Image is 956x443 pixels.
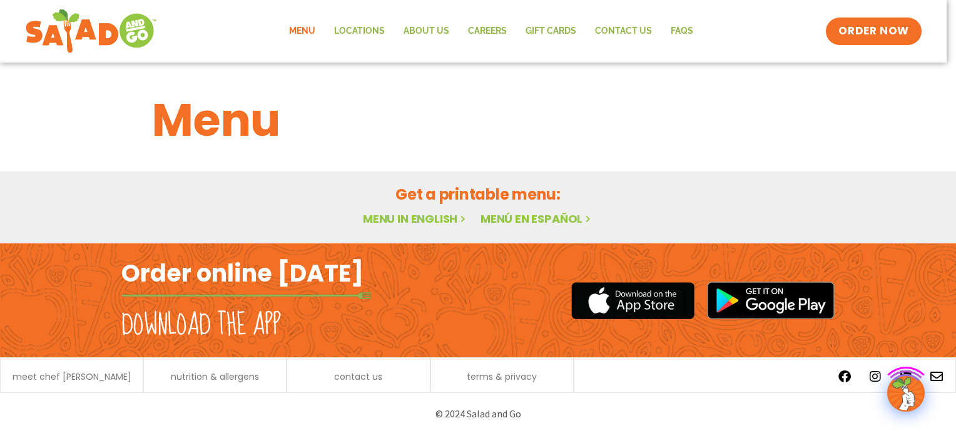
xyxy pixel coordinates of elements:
h2: Order online [DATE] [121,258,364,288]
a: nutrition & allergens [171,372,259,381]
img: google_play [707,282,835,319]
a: meet chef [PERSON_NAME] [13,372,131,381]
nav: Menu [280,17,703,46]
a: contact us [334,372,382,381]
a: Menú en español [481,211,593,227]
p: © 2024 Salad and Go [128,405,828,422]
img: fork [121,292,372,299]
h2: Get a printable menu: [152,183,804,205]
a: Careers [459,17,516,46]
h2: Download the app [121,308,281,343]
h1: Menu [152,86,804,154]
a: terms & privacy [467,372,537,381]
img: appstore [571,280,694,321]
a: GIFT CARDS [516,17,586,46]
a: ORDER NOW [826,18,921,45]
a: Locations [325,17,394,46]
a: Menu in English [363,211,468,227]
a: FAQs [661,17,703,46]
a: Menu [280,17,325,46]
a: About Us [394,17,459,46]
a: Contact Us [586,17,661,46]
span: ORDER NOW [838,24,908,39]
img: new-SAG-logo-768×292 [25,6,157,56]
